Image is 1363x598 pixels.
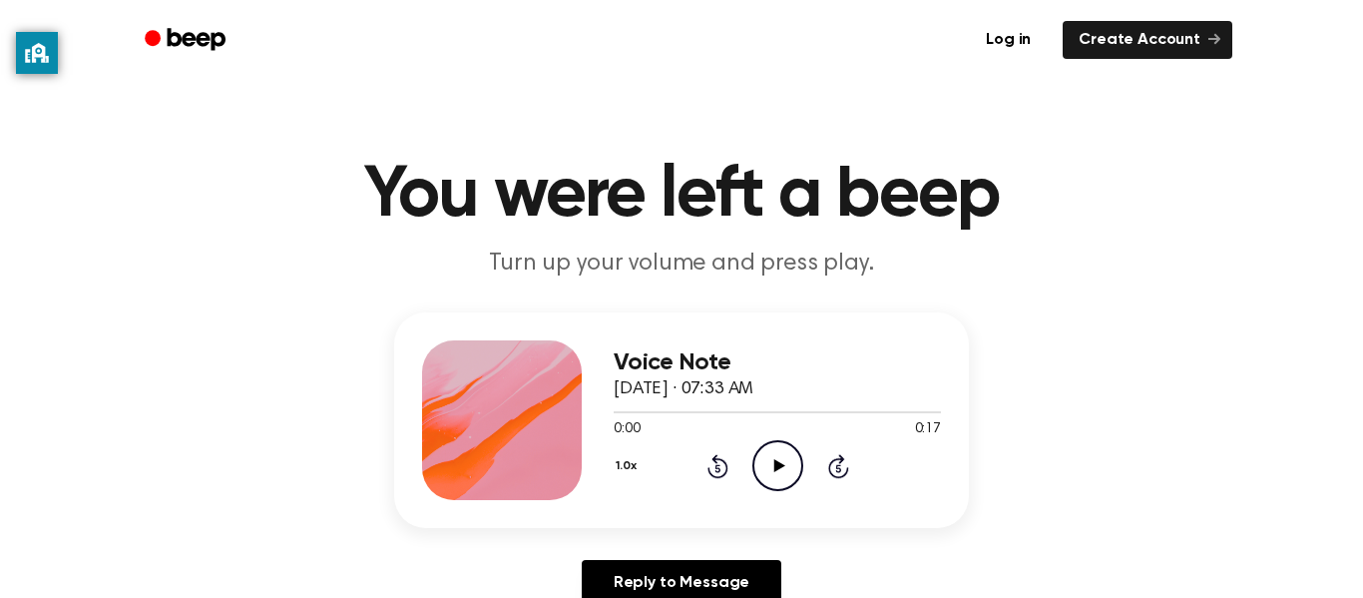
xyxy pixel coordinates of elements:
[131,21,243,60] a: Beep
[614,449,644,483] button: 1.0x
[298,248,1065,281] p: Turn up your volume and press play.
[1063,21,1232,59] a: Create Account
[614,349,941,376] h3: Voice Note
[614,380,753,398] span: [DATE] · 07:33 AM
[171,160,1192,232] h1: You were left a beep
[915,419,941,440] span: 0:17
[614,419,640,440] span: 0:00
[16,32,58,74] button: privacy banner
[966,17,1051,63] a: Log in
